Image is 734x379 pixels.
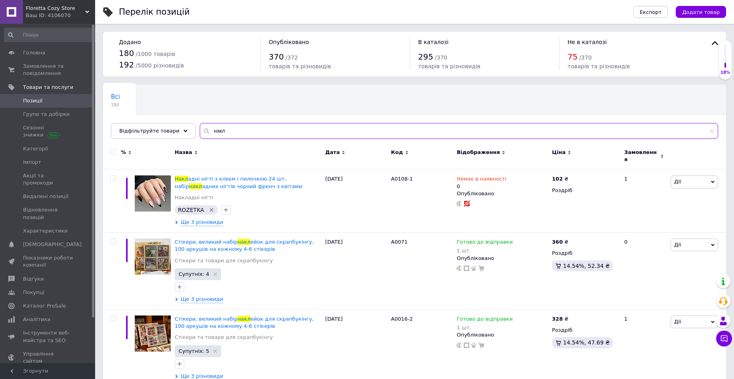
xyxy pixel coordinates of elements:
[682,9,720,15] span: Додати товар
[716,331,732,346] button: Чат з покупцем
[552,250,617,257] div: Роздріб
[325,149,340,156] span: Дата
[457,176,506,184] span: Немає в наявності
[552,175,568,183] div: ₴
[719,70,732,75] div: 18%
[178,207,204,213] span: ROZETKA
[200,123,718,139] input: Пошук по назві позиції, артикулу і пошуковим запитам
[552,176,563,182] b: 102
[23,350,73,365] span: Управління сайтом
[391,239,408,245] span: А0071
[418,63,480,69] span: товарів та різновидів
[119,48,134,58] span: 180
[435,54,447,61] span: / 370
[135,175,171,212] img: Накладные ногти с клеем и пилочкой 24 шт, набор накладных ногтей черный френч с цветами
[457,325,512,331] div: 1 шт.
[23,227,68,235] span: Характеристики
[418,39,449,45] span: В каталозі
[563,263,610,269] span: 14.54%, 52.34 ₴
[552,149,566,156] span: Ціна
[391,149,403,156] span: Код
[269,63,331,69] span: товарів та різновидів
[175,316,238,322] span: Стікери, великий набір
[175,334,273,341] a: Стікери та товари для скрапбукінгу
[23,254,73,269] span: Показники роботи компанії
[23,124,73,139] span: Сезонні знижки
[579,54,592,61] span: / 370
[457,331,548,339] div: Опубліковано
[624,149,658,163] span: Замовлення
[23,97,42,104] span: Позиції
[23,145,48,152] span: Категорії
[119,128,180,134] span: Відфільтруйте товари
[175,176,188,182] span: Накл
[23,316,50,323] span: Аналітика
[457,316,512,324] span: Готово до відправки
[179,271,209,277] span: Супутніх: 4
[189,183,202,189] span: накл
[552,316,563,322] b: 328
[175,239,238,245] span: Стікери, великий набір
[175,176,302,189] a: Накладні нігті з клеєм і пилочкою 24 шт, набірнакладних нігтів чорний френч з квітами
[23,289,44,296] span: Покупці
[4,28,98,42] input: Пошук
[391,316,413,322] span: А0016-2
[136,62,184,69] span: / 5000 різновидів
[676,6,726,18] button: Додати товар
[111,93,120,100] span: Всі
[323,169,389,233] div: [DATE]
[23,329,73,344] span: Інструменти веб-майстра та SEO
[23,63,73,77] span: Замовлення та повідомлення
[135,316,171,352] img: Стикеры, большой набор наклеек для скрапбукинга, 100 листов на каждом 4-6 стикеров
[23,275,44,283] span: Відгуки
[23,111,70,118] span: Групи та добірки
[457,248,512,254] div: 1 шт.
[633,6,668,18] button: Експорт
[237,239,250,245] span: накл
[323,233,389,310] div: [DATE]
[457,239,512,247] span: Готово до відправки
[119,8,190,16] div: Перелік позицій
[119,39,141,45] span: Додано
[457,255,548,262] div: Опубліковано
[181,219,224,226] span: Ще 3 різновиди
[568,52,577,62] span: 75
[640,9,662,15] span: Експорт
[418,52,433,62] span: 295
[136,51,175,57] span: / 1000 товарів
[619,233,669,310] div: 0
[175,239,314,252] a: Стікери, великий набірнаклейок для скрапбукінгу, 100 аркушів на кожному 4-6 стікерів
[552,327,617,334] div: Роздріб
[285,54,298,61] span: / 372
[175,149,192,156] span: Назва
[269,52,284,62] span: 370
[568,39,607,45] span: Не в каталозі
[457,190,548,197] div: Опубліковано
[119,60,134,69] span: 192
[391,176,413,182] span: А0108-1
[208,207,215,213] svg: Видалити мітку
[552,239,563,245] b: 360
[568,63,630,69] span: товарів та різновидів
[563,339,610,346] span: 14.54%, 47.69 ₴
[23,193,69,200] span: Видалені позиції
[175,316,314,329] a: Стікери, великий набірнаклейок для скрапбукінгу, 100 аркушів на кожному 4-6 стікерів
[552,187,617,194] div: Роздріб
[552,239,568,246] div: ₴
[23,302,66,310] span: Каталог ProSale
[23,49,45,56] span: Головна
[237,316,250,322] span: накл
[175,257,273,264] a: Стікери та товари для скрапбукінгу
[457,175,506,190] div: 0
[202,183,302,189] span: адних нігтів чорний френч з квітами
[674,242,681,248] span: Дії
[175,176,286,189] span: адні нігті з клеєм і пилочкою 24 шт, набір
[23,172,73,187] span: Акції та промокоди
[619,169,669,233] div: 1
[121,149,126,156] span: %
[23,159,41,166] span: Імпорт
[175,194,213,201] a: Накладні нігті
[23,241,82,248] span: [DEMOGRAPHIC_DATA]
[111,102,120,108] span: 180
[26,5,85,12] span: Floretta Cozy Store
